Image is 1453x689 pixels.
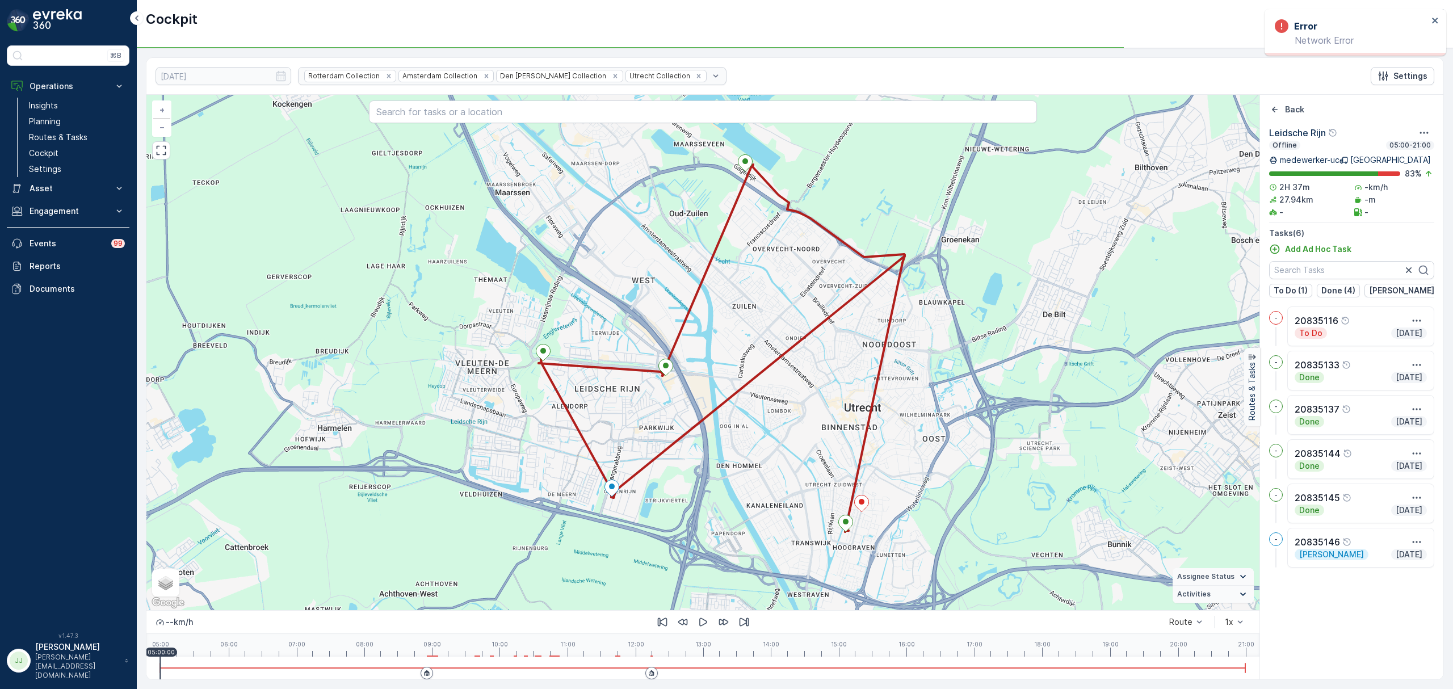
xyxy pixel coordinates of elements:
[1295,402,1339,416] p: 20835137
[24,129,129,145] a: Routes & Tasks
[159,105,165,115] span: +
[1395,460,1423,472] p: [DATE]
[1274,313,1278,322] p: -
[153,119,170,136] a: Zoom Out
[7,9,30,32] img: logo
[7,232,129,255] a: Events99
[1343,449,1352,458] div: Help Tooltip Icon
[149,595,187,610] a: Open this area in Google Maps (opens a new window)
[1269,126,1326,140] p: Leidsche Rijn
[1274,285,1308,296] p: To Do (1)
[1395,416,1423,427] p: [DATE]
[1298,327,1324,339] p: To Do
[1395,327,1423,339] p: [DATE]
[7,641,129,680] button: JJ[PERSON_NAME][PERSON_NAME][EMAIL_ADDRESS][DOMAIN_NAME]
[24,114,129,129] a: Planning
[763,641,779,648] p: 14:00
[7,278,129,300] a: Documents
[7,200,129,222] button: Engagement
[159,122,165,132] span: −
[1342,360,1351,369] div: Help Tooltip Icon
[1395,505,1423,516] p: [DATE]
[148,649,175,656] p: 05:00:00
[1295,535,1340,549] p: 20835146
[30,81,107,92] p: Operations
[10,652,28,670] div: JJ
[1364,182,1388,193] p: -km/h
[898,641,915,648] p: 16:00
[7,177,129,200] button: Asset
[1285,243,1351,255] p: Add Ad Hoc Task
[1298,416,1321,427] p: Done
[1271,141,1298,150] p: Offline
[1279,182,1310,193] p: 2H 37m
[369,100,1037,123] input: Search for tasks or a location
[1328,128,1337,137] div: Help Tooltip Icon
[29,100,58,111] p: Insights
[30,261,125,272] p: Reports
[156,67,291,85] input: dd/mm/yyyy
[30,205,107,217] p: Engagement
[1279,207,1283,218] p: -
[1298,372,1321,383] p: Done
[1295,447,1341,460] p: 20835144
[1369,285,1446,296] p: [PERSON_NAME] (1)
[29,116,61,127] p: Planning
[33,9,82,32] img: logo_dark-DEwI_e13.png
[1342,537,1351,547] div: Help Tooltip Icon
[1274,402,1278,411] p: -
[1393,70,1427,82] p: Settings
[1102,641,1119,648] p: 19:00
[1395,372,1423,383] p: [DATE]
[1246,363,1258,421] p: Routes & Tasks
[29,163,61,175] p: Settings
[1170,641,1187,648] p: 20:00
[1371,67,1434,85] button: Settings
[1295,314,1338,327] p: 20835116
[1275,35,1428,45] p: Network Error
[1317,284,1360,297] button: Done (4)
[1298,549,1365,560] p: [PERSON_NAME]
[1341,316,1350,325] div: Help Tooltip Icon
[29,132,87,143] p: Routes & Tasks
[1173,568,1254,586] summary: Assignee Status
[1274,490,1278,499] p: -
[35,653,119,680] p: [PERSON_NAME][EMAIL_ADDRESS][DOMAIN_NAME]
[1169,617,1192,627] div: Route
[1342,405,1351,414] div: Help Tooltip Icon
[967,641,982,648] p: 17:00
[114,239,123,248] p: 99
[1173,586,1254,603] summary: Activities
[1269,104,1304,115] a: Back
[29,148,58,159] p: Cockpit
[1279,194,1313,205] p: 27.94km
[35,641,119,653] p: [PERSON_NAME]
[1388,141,1432,150] p: 05:00-21:00
[1274,446,1278,455] p: -
[356,641,373,648] p: 08:00
[24,98,129,114] a: Insights
[1431,16,1439,27] button: close
[423,641,441,648] p: 09:00
[1269,228,1434,239] p: Tasks ( 6 )
[7,255,129,278] a: Reports
[1177,572,1234,581] span: Assignee Status
[24,145,129,161] a: Cockpit
[146,10,198,28] p: Cockpit
[288,641,305,648] p: 07:00
[1294,19,1317,33] h3: Error
[1350,154,1431,166] p: [GEOGRAPHIC_DATA]
[1364,207,1368,218] p: -
[1280,154,1339,166] p: medewerker-uc
[30,183,107,194] p: Asset
[560,641,576,648] p: 11:00
[149,595,187,610] img: Google
[1177,590,1211,599] span: Activities
[220,641,238,648] p: 06:00
[1034,641,1051,648] p: 18:00
[1225,617,1233,627] div: 1x
[695,641,711,648] p: 13:00
[1342,493,1351,502] div: Help Tooltip Icon
[1298,505,1321,516] p: Done
[1364,284,1450,297] button: [PERSON_NAME] (1)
